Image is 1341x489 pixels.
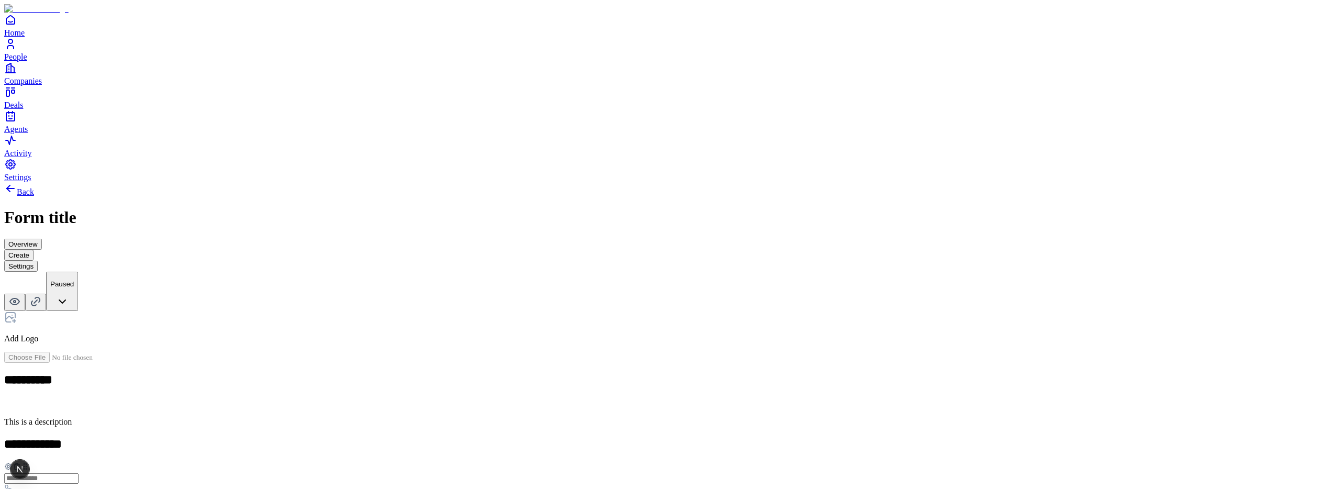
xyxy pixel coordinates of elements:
a: Activity [4,134,1337,158]
a: Deals [4,86,1337,109]
button: Overview [4,239,42,250]
h1: Form title [4,208,1337,227]
a: Agents [4,110,1337,134]
span: Activity [4,149,31,158]
span: Deals [4,101,23,109]
span: Companies [4,76,42,85]
span: Settings [4,173,31,182]
p: Add Logo [4,334,1337,343]
button: Create [4,250,34,261]
p: This is a description [4,417,1337,427]
a: Settings [4,158,1337,182]
a: Home [4,14,1337,37]
button: Settings [4,261,38,272]
img: Item Brain Logo [4,4,69,14]
a: Companies [4,62,1337,85]
span: Home [4,28,25,37]
span: People [4,52,27,61]
a: Back [4,187,34,196]
a: People [4,38,1337,61]
span: Agents [4,125,28,134]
